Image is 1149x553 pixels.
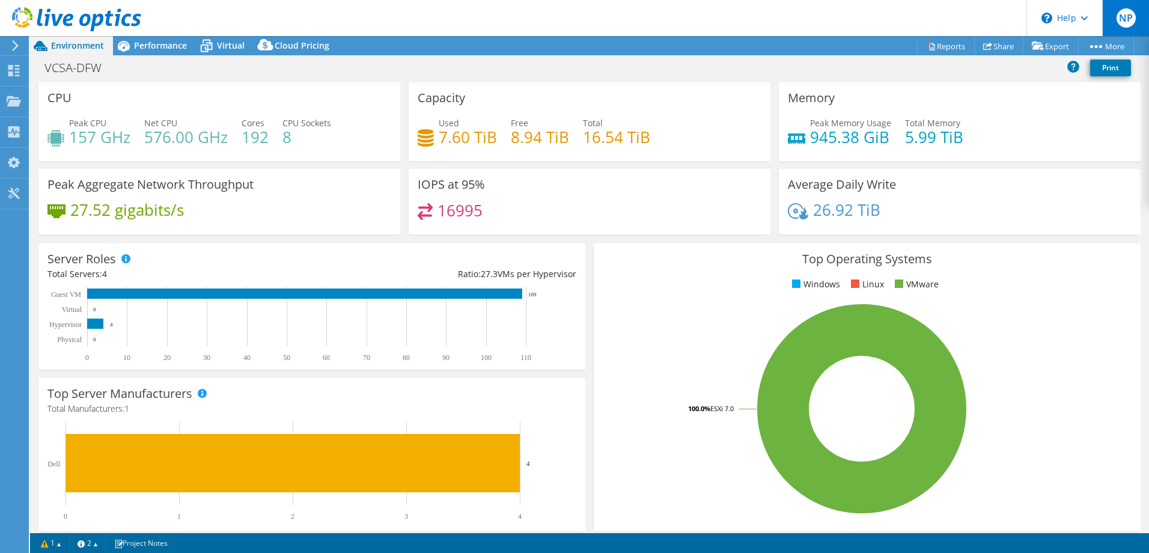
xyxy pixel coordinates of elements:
li: VMware [892,278,939,291]
text: 20 [163,353,171,362]
span: Free [511,117,528,129]
h3: Average Daily Write [788,178,896,191]
text: 80 [403,353,410,362]
a: Share [974,37,1023,55]
h3: Capacity [418,91,465,105]
a: Project Notes [106,536,176,551]
text: 0 [64,512,67,521]
h3: Top Operating Systems [603,252,1132,266]
span: 27.3 [481,268,498,280]
span: Total [583,117,603,129]
text: Physical [57,335,82,344]
h3: Memory [788,91,835,105]
tspan: ESXi 7.0 [710,404,734,413]
li: Windows [789,278,840,291]
span: Cores [242,117,264,129]
span: 1 [124,403,129,414]
h4: 157 GHz [69,130,130,144]
text: 3 [404,512,408,521]
span: Cloud Pricing [275,40,329,51]
h4: 8.94 TiB [511,130,569,144]
h4: 8 [282,130,331,144]
a: 2 [69,536,106,551]
text: 60 [323,353,330,362]
text: 109 [528,292,537,298]
div: Ratio: VMs per Hypervisor [312,267,576,281]
h4: Total Manufacturers: [47,402,576,415]
text: 0 [93,307,96,313]
text: 4 [526,460,530,467]
a: Print [1090,60,1131,76]
text: Guest VM [51,290,81,299]
span: Performance [134,40,187,51]
a: Reports [917,37,975,55]
h4: 192 [242,130,269,144]
span: Total Memory [905,117,960,129]
h4: 945.38 GiB [810,130,891,144]
h4: 16995 [437,204,483,217]
a: 1 [32,536,70,551]
span: Peak Memory Usage [810,117,891,129]
tspan: 100.0% [688,404,710,413]
h3: Server Roles [47,252,116,266]
li: Linux [848,278,884,291]
h4: 576.00 GHz [144,130,228,144]
a: More [1078,37,1134,55]
h4: 5.99 TiB [905,130,963,144]
text: 40 [243,353,251,362]
svg: \n [1041,13,1052,23]
text: Hypervisor [49,320,82,329]
span: 4 [102,268,107,280]
h1: VCSA-DFW [39,61,120,75]
a: Export [1023,37,1079,55]
span: NP [1117,8,1136,28]
span: Peak CPU [69,117,106,129]
h4: 7.60 TiB [439,130,497,144]
div: Total Servers: [47,267,312,281]
span: Net CPU [144,117,177,129]
text: 0 [93,337,96,343]
span: Virtual [217,40,245,51]
text: 100 [481,353,492,362]
h3: IOPS at 95% [418,178,485,191]
text: 0 [85,353,89,362]
text: 30 [203,353,210,362]
text: 4 [518,512,522,521]
span: Environment [51,40,104,51]
text: 2 [291,512,294,521]
text: 70 [363,353,370,362]
text: 4 [110,322,113,328]
text: Virtual [62,305,82,314]
h3: Top Server Manufacturers [47,387,192,400]
text: 1 [177,512,181,521]
text: 50 [283,353,290,362]
span: Used [439,117,459,129]
h3: CPU [47,91,72,105]
text: Dell [47,460,60,468]
span: CPU Sockets [282,117,331,129]
h4: 27.52 gigabits/s [70,203,184,216]
h3: Peak Aggregate Network Throughput [47,178,254,191]
h4: 26.92 TiB [813,203,880,216]
h4: 16.54 TiB [583,130,650,144]
text: 110 [520,353,531,362]
text: 10 [123,353,130,362]
text: 90 [442,353,450,362]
